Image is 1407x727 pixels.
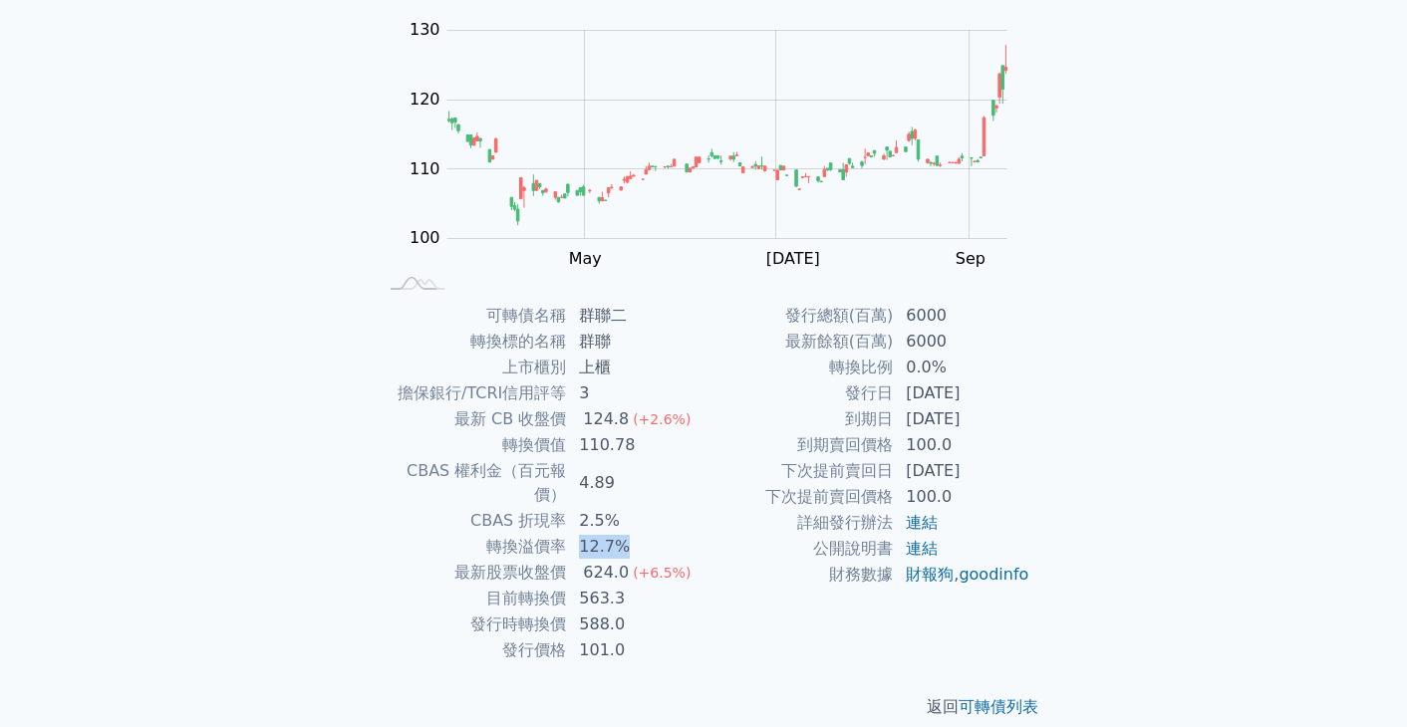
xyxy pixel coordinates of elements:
td: 下次提前賣回日 [703,458,894,484]
tspan: 130 [410,20,440,39]
a: 連結 [906,539,938,558]
tspan: 120 [410,90,440,109]
p: 返回 [353,695,1054,719]
td: 發行價格 [377,637,567,663]
td: 發行日 [703,380,894,406]
td: 101.0 [567,637,703,663]
td: 轉換比例 [703,355,894,380]
div: 124.8 [579,407,633,431]
span: (+2.6%) [633,411,691,427]
td: CBAS 權利金（百元報價） [377,458,567,508]
td: 群聯二 [567,303,703,329]
div: 聊天小工具 [1307,631,1407,727]
td: [DATE] [894,380,1030,406]
td: 到期賣回價格 [703,432,894,458]
td: 最新餘額(百萬) [703,329,894,355]
a: goodinfo [959,565,1028,584]
td: 110.78 [567,432,703,458]
td: [DATE] [894,406,1030,432]
td: 100.0 [894,484,1030,510]
td: 6000 [894,303,1030,329]
td: 轉換標的名稱 [377,329,567,355]
td: 擔保銀行/TCRI信用評等 [377,380,567,406]
td: 4.89 [567,458,703,508]
tspan: May [569,249,602,268]
td: 目前轉換價 [377,586,567,611]
td: 0.0% [894,355,1030,380]
a: 可轉債列表 [959,697,1038,716]
td: CBAS 折現率 [377,508,567,534]
td: 上市櫃別 [377,355,567,380]
td: , [894,562,1030,588]
div: 624.0 [579,561,633,585]
tspan: [DATE] [766,249,820,268]
td: 轉換溢價率 [377,534,567,560]
tspan: Sep [956,249,985,268]
td: 6000 [894,329,1030,355]
td: 2.5% [567,508,703,534]
td: 發行時轉換價 [377,611,567,637]
td: 12.7% [567,534,703,560]
td: 公開說明書 [703,536,894,562]
td: 財務數據 [703,562,894,588]
tspan: 100 [410,228,440,247]
tspan: 110 [410,159,440,178]
td: 上櫃 [567,355,703,380]
td: 588.0 [567,611,703,637]
td: 最新 CB 收盤價 [377,406,567,432]
a: 財報狗 [906,565,954,584]
td: 詳細發行辦法 [703,510,894,536]
td: 最新股票收盤價 [377,560,567,586]
td: 轉換價值 [377,432,567,458]
iframe: Chat Widget [1307,631,1407,727]
td: 發行總額(百萬) [703,303,894,329]
td: 100.0 [894,432,1030,458]
td: 可轉債名稱 [377,303,567,329]
td: 群聯 [567,329,703,355]
span: (+6.5%) [633,565,691,581]
td: 3 [567,380,703,406]
td: 563.3 [567,586,703,611]
a: 連結 [906,513,938,532]
td: [DATE] [894,458,1030,484]
g: Chart [400,20,1037,268]
td: 到期日 [703,406,894,432]
td: 下次提前賣回價格 [703,484,894,510]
